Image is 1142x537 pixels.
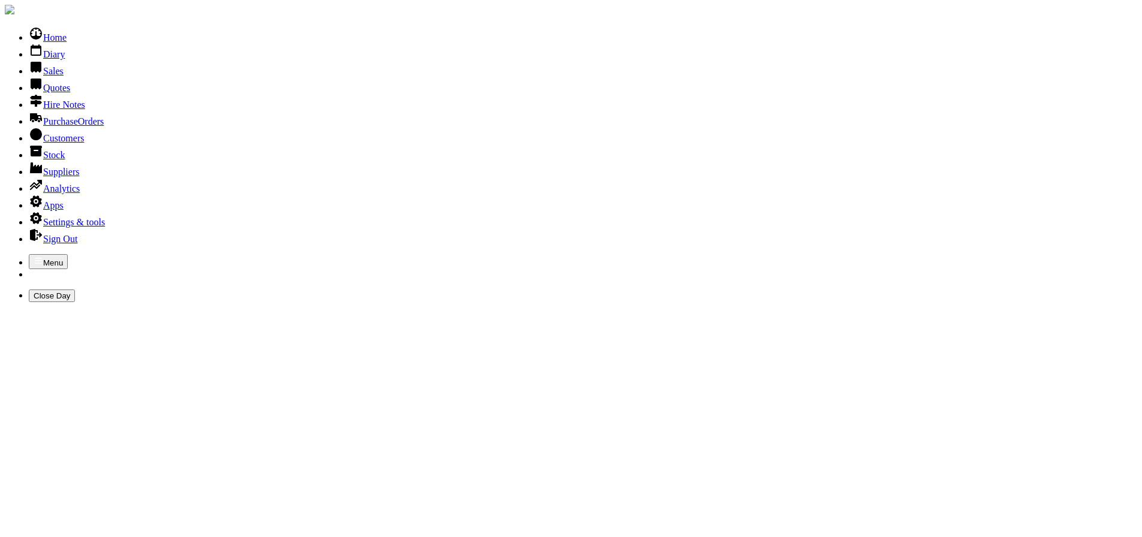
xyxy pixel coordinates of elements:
[29,93,1137,110] li: Hire Notes
[29,144,1137,161] li: Stock
[29,183,80,194] a: Analytics
[29,167,79,177] a: Suppliers
[29,150,65,160] a: Stock
[29,99,85,110] a: Hire Notes
[29,200,64,210] a: Apps
[29,83,70,93] a: Quotes
[29,49,65,59] a: Diary
[29,234,77,244] a: Sign Out
[29,161,1137,177] li: Suppliers
[29,66,64,76] a: Sales
[29,217,105,227] a: Settings & tools
[5,5,14,14] img: companylogo.jpg
[29,60,1137,77] li: Sales
[29,133,84,143] a: Customers
[29,116,104,126] a: PurchaseOrders
[29,254,68,269] button: Menu
[29,32,67,43] a: Home
[29,289,75,302] button: Close Day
